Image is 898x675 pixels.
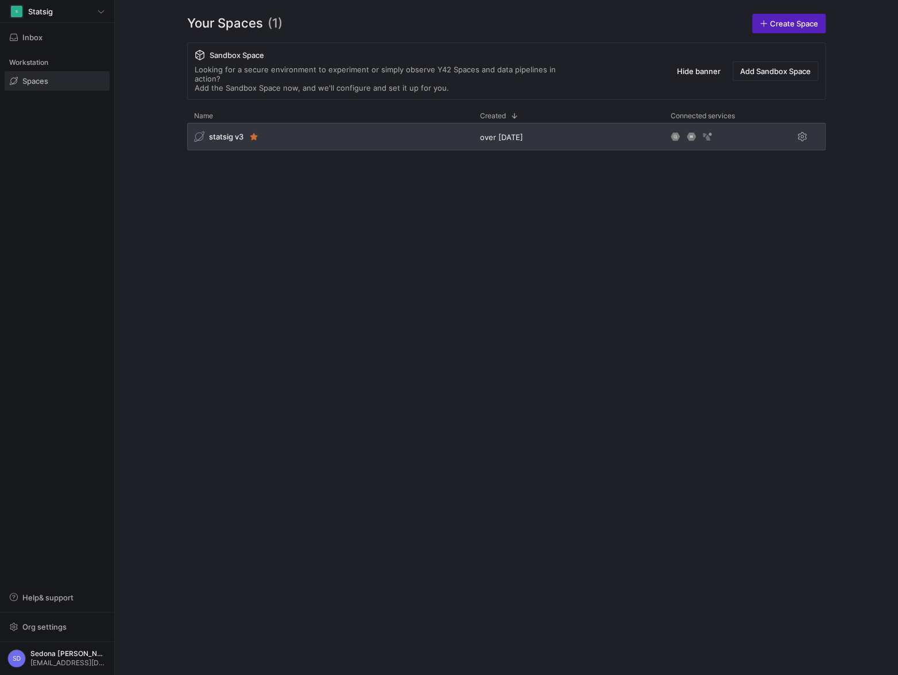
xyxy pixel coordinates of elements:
[22,622,67,631] span: Org settings
[480,112,506,120] span: Created
[5,28,110,47] button: Inbox
[30,659,107,667] span: [EMAIL_ADDRESS][DOMAIN_NAME]
[5,588,110,607] button: Help& support
[22,593,73,602] span: Help & support
[22,76,48,86] span: Spaces
[770,19,818,28] span: Create Space
[11,6,22,17] div: S
[5,623,110,633] a: Org settings
[733,61,818,81] button: Add Sandbox Space
[268,14,282,33] span: (1)
[5,71,110,91] a: Spaces
[669,61,728,81] button: Hide banner
[187,123,826,155] div: Press SPACE to select this row.
[5,54,110,71] div: Workstation
[195,65,579,92] div: Looking for a secure environment to experiment or simply observe Y42 Spaces and data pipelines in...
[7,649,26,668] div: SD
[28,7,53,16] span: Statsig
[187,14,263,33] span: Your Spaces
[671,112,735,120] span: Connected services
[30,650,107,658] span: Sedona [PERSON_NAME]
[194,112,213,120] span: Name
[210,51,264,60] span: Sandbox Space
[752,14,826,33] a: Create Space
[5,617,110,637] button: Org settings
[480,133,523,142] span: over [DATE]
[5,646,110,670] button: SDSedona [PERSON_NAME][EMAIL_ADDRESS][DOMAIN_NAME]
[209,132,243,141] span: statsig v3
[740,67,811,76] span: Add Sandbox Space
[677,67,721,76] span: Hide banner
[22,33,42,42] span: Inbox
